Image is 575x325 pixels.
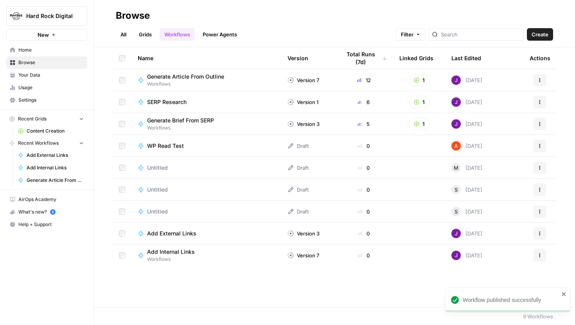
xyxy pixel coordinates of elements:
span: Add External Links [147,230,196,237]
img: Hard Rock Digital Logo [9,9,23,23]
span: Help + Support [18,221,84,228]
a: Usage [6,81,87,94]
span: S [455,186,458,194]
span: Add Internal Links [147,248,195,256]
a: Grids [134,28,156,41]
div: [DATE] [451,163,482,172]
a: WP Read Test [138,142,275,150]
div: Version 7 [287,76,319,84]
div: 0 [341,251,387,259]
div: [DATE] [451,229,482,238]
span: Recent Grids [18,115,47,122]
img: nj1ssy6o3lyd6ijko0eoja4aphzn [451,75,461,85]
a: Workflows [160,28,195,41]
div: 0 [341,208,387,215]
span: Generate Article From Outline [27,177,84,184]
button: Help + Support [6,218,87,231]
span: WP Read Test [147,142,184,150]
button: 1 [409,74,430,86]
div: 0 [341,164,387,172]
div: 6 [341,98,387,106]
span: Your Data [18,72,84,79]
span: New [38,31,49,39]
div: 5 [341,120,387,128]
div: 12 [341,76,387,84]
img: nj1ssy6o3lyd6ijko0eoja4aphzn [451,229,461,238]
div: Draft [287,186,309,194]
div: Draft [287,164,309,172]
span: Add Internal Links [27,164,84,171]
button: Create [527,28,553,41]
span: Filter [401,31,413,38]
span: Usage [18,84,84,91]
span: Untitled [147,164,168,172]
span: Recent Workflows [18,140,59,147]
div: Browse [116,9,150,22]
button: Workspace: Hard Rock Digital [6,6,87,26]
span: Content Creation [27,127,84,135]
div: [DATE] [451,119,482,129]
img: nj1ssy6o3lyd6ijko0eoja4aphzn [451,97,461,107]
a: Add Internal LinksWorkflows [138,248,275,263]
div: Linked Grids [399,47,433,69]
a: Your Data [6,69,87,81]
span: Untitled [147,186,168,194]
text: 5 [52,210,54,214]
div: Draft [287,142,309,150]
div: Version 7 [287,251,319,259]
a: Add External Links [138,230,275,237]
span: M [454,164,458,172]
span: Workflows [147,256,201,263]
a: Add Internal Links [14,162,87,174]
div: 0 [341,186,387,194]
span: S [455,208,458,215]
img: nj1ssy6o3lyd6ijko0eoja4aphzn [451,119,461,129]
div: Version 1 [287,98,318,106]
div: Actions [530,47,550,69]
div: [DATE] [451,97,482,107]
a: Home [6,44,87,56]
a: Power Agents [198,28,242,41]
a: Untitled [138,164,275,172]
a: Generate Brief From SERPWorkflows [138,117,275,131]
div: 0 [341,230,387,237]
span: Add External Links [27,152,84,159]
div: [DATE] [451,251,482,260]
button: 1 [409,96,430,108]
a: Content Creation [14,125,87,137]
div: Version 3 [287,120,320,128]
div: [DATE] [451,75,482,85]
a: Generate Article From Outline [14,174,87,187]
a: 5 [50,209,56,215]
a: Add External Links [14,149,87,162]
span: SERP Research [147,98,187,106]
span: Untitled [147,208,168,215]
div: Last Edited [451,47,481,69]
span: AirOps Academy [18,196,84,203]
button: What's new? 5 [6,206,87,218]
button: 1 [409,118,430,130]
button: Recent Workflows [6,137,87,149]
a: Untitled [138,208,275,215]
div: [DATE] [451,207,482,216]
a: AirOps Academy [6,193,87,206]
div: Draft [287,208,309,215]
a: Browse [6,56,87,69]
div: Name [138,47,275,69]
a: Settings [6,94,87,106]
button: close [561,291,567,297]
img: cje7zb9ux0f2nqyv5qqgv3u0jxek [451,141,461,151]
span: Generate Article From Outline [147,73,224,81]
span: Generate Brief From SERP [147,117,214,124]
div: 0 [341,142,387,150]
div: 9 Workflows [523,312,553,320]
button: New [6,29,87,41]
div: Total Runs (7d) [341,47,387,69]
span: Workflows [147,124,220,131]
div: Version 3 [287,230,320,237]
span: Workflows [147,81,230,88]
span: Browse [18,59,84,66]
div: Version [287,47,308,69]
input: Search [441,31,520,38]
a: All [116,28,131,41]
